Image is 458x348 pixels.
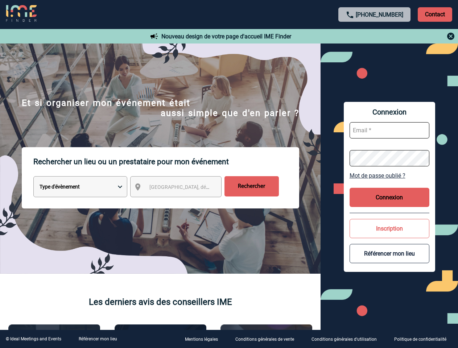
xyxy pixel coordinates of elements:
[230,336,306,343] a: Conditions générales de vente
[350,219,429,238] button: Inscription
[350,188,429,207] button: Connexion
[346,11,354,19] img: call-24-px.png
[388,336,458,343] a: Politique de confidentialité
[79,336,117,341] a: Référencer mon lieu
[6,336,61,341] div: © Ideal Meetings and Events
[350,244,429,263] button: Référencer mon lieu
[350,172,429,179] a: Mot de passe oublié ?
[149,184,250,190] span: [GEOGRAPHIC_DATA], département, région...
[394,337,446,342] p: Politique de confidentialité
[418,7,452,22] p: Contact
[224,176,279,196] input: Rechercher
[185,337,218,342] p: Mentions légales
[350,122,429,138] input: Email *
[350,108,429,116] span: Connexion
[179,336,230,343] a: Mentions légales
[356,11,403,18] a: [PHONE_NUMBER]
[33,147,299,176] p: Rechercher un lieu ou un prestataire pour mon événement
[235,337,294,342] p: Conditions générales de vente
[306,336,388,343] a: Conditions générales d'utilisation
[311,337,377,342] p: Conditions générales d'utilisation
